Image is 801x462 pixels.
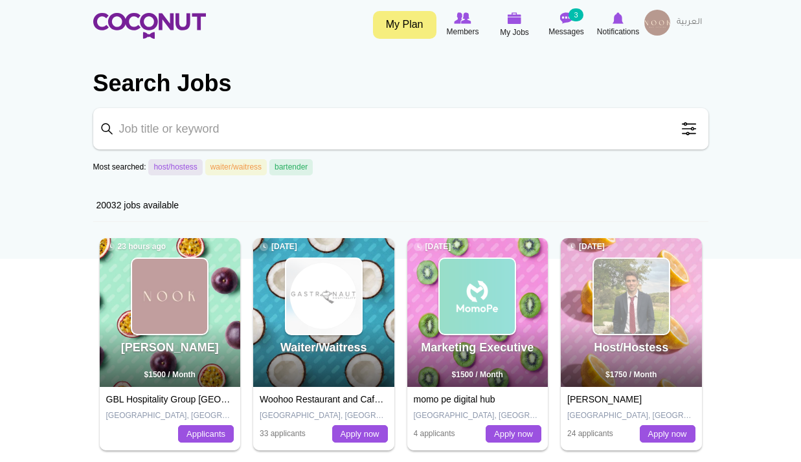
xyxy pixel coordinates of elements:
[260,394,553,404] a: Woohoo Restaurant and Cafe LLC, Mamabella Restaurant and Cafe LLC
[500,26,529,39] span: My Jobs
[486,425,541,443] a: Apply now
[93,68,708,99] h2: Search Jobs
[280,341,367,354] a: Waiter/Waitress
[286,259,361,334] img: Gastronaut Hospitality
[592,10,644,39] a: Notifications Notifications
[106,241,166,252] span: 23 hours ago
[605,370,657,379] span: $1750 / Month
[567,241,605,252] span: [DATE]
[446,25,479,38] span: Members
[106,394,293,404] a: GBL Hospitality Group [GEOGRAPHIC_DATA]
[414,394,495,404] a: momo pe digital hub
[260,241,297,252] span: [DATE]
[597,25,639,38] span: Notifications
[548,25,584,38] span: Messages
[613,12,624,24] img: Notifications
[569,8,583,21] small: 3
[93,162,146,173] label: Most searched:
[93,189,708,222] div: 20032 jobs available
[670,10,708,36] a: العربية
[178,425,234,443] a: Applicants
[541,10,592,39] a: Messages Messages 3
[93,13,206,39] img: Home
[567,429,613,438] span: 24 applicants
[437,10,489,39] a: Browse Members Members
[421,341,534,354] a: Marketing Executive
[260,410,388,421] p: [GEOGRAPHIC_DATA], [GEOGRAPHIC_DATA]
[332,425,388,443] a: Apply now
[640,425,695,443] a: Apply now
[106,410,234,421] p: [GEOGRAPHIC_DATA], [GEOGRAPHIC_DATA]
[205,159,267,175] a: waiter/waitress
[489,10,541,40] a: My Jobs My Jobs
[454,12,471,24] img: Browse Members
[508,12,522,24] img: My Jobs
[93,108,708,149] input: Job title or keyword
[121,341,219,354] a: [PERSON_NAME]
[144,370,196,379] span: $1500 / Month
[414,241,451,252] span: [DATE]
[594,259,669,334] img: Ogram
[560,12,573,24] img: Messages
[414,410,542,421] p: [GEOGRAPHIC_DATA], [GEOGRAPHIC_DATA]
[414,429,455,438] span: 4 applicants
[260,429,306,438] span: 33 applicants
[594,341,668,354] a: Host/Hostess
[373,11,436,39] a: My Plan
[452,370,503,379] span: $1500 / Month
[567,410,695,421] p: [GEOGRAPHIC_DATA], [GEOGRAPHIC_DATA]
[148,159,202,175] a: host/hostess
[567,394,642,404] a: [PERSON_NAME]
[269,159,313,175] a: bartender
